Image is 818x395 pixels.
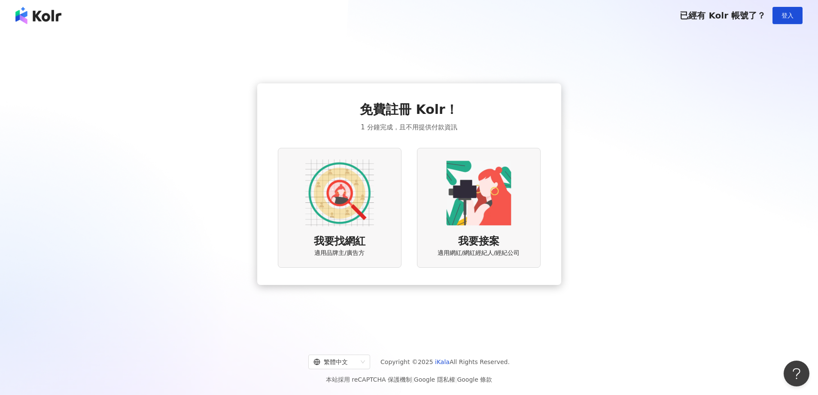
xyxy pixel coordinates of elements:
[305,159,374,227] img: AD identity option
[326,374,492,385] span: 本站採用 reCAPTCHA 保護機制
[680,10,766,21] span: 已經有 Kolr 帳號了？
[435,358,450,365] a: iKala
[360,101,458,119] span: 免費註冊 Kolr！
[313,355,357,369] div: 繁體中文
[457,376,492,383] a: Google 條款
[458,234,499,249] span: 我要接案
[15,7,61,24] img: logo
[414,376,455,383] a: Google 隱私權
[772,7,803,24] button: 登入
[314,234,365,249] span: 我要找網紅
[380,357,510,367] span: Copyright © 2025 All Rights Reserved.
[412,376,414,383] span: |
[438,249,520,257] span: 適用網紅/網紅經紀人/經紀公司
[784,361,809,386] iframe: Help Scout Beacon - Open
[361,122,457,132] span: 1 分鐘完成，且不用提供付款資訊
[444,159,513,227] img: KOL identity option
[314,249,365,257] span: 適用品牌主/廣告方
[782,12,794,19] span: 登入
[455,376,457,383] span: |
